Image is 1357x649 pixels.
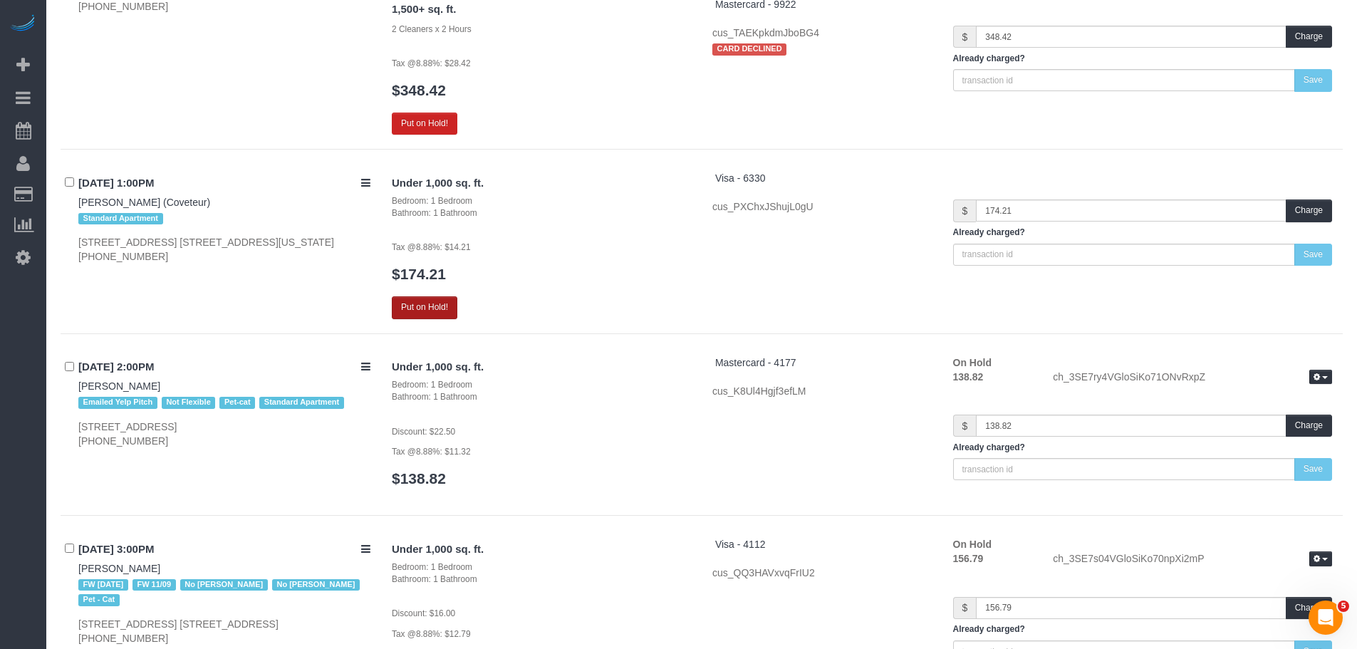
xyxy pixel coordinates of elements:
[392,24,472,34] small: 2 Cleaners x 2 Hours
[712,566,932,580] div: cus_QQ3HAVxvqFrIU2
[712,43,786,55] div: CARD DECLINED
[78,594,120,606] span: Pet - Cat
[78,544,370,556] h4: [DATE] 3:00PM
[78,1,168,12] hm-ph: [PHONE_NUMBER]
[392,266,446,282] a: $174.21
[1286,415,1332,437] button: Charge
[953,553,984,564] strong: 156.79
[392,608,455,618] small: Discount: $16.00
[953,443,1333,452] h5: Already charged?
[78,361,370,373] h4: [DATE] 2:00PM
[78,420,370,448] div: [STREET_ADDRESS]
[712,384,932,398] div: cus_K8Ul4Hgjf3efLM
[78,235,370,264] div: [STREET_ADDRESS] [STREET_ADDRESS][US_STATE]
[953,539,992,550] strong: On Hold
[953,69,1295,91] input: transaction id
[392,629,471,639] small: Tax @8.88%: $12.79
[953,458,1295,480] input: transaction id
[392,4,691,16] h4: 1,500+ sq. ft.
[392,379,691,391] div: Bedroom: 1 Bedroom
[1042,370,1343,387] div: ch_3SE7ry4VGloSiKo71ONvRxpZ
[392,561,691,573] div: Bedroom: 1 Bedroom
[272,579,360,591] span: No [PERSON_NAME]
[78,380,160,392] a: [PERSON_NAME]
[712,26,932,40] div: cus_TAEKpkdmJboBG4
[78,435,168,447] hm-ph: [PHONE_NUMBER]
[78,177,370,189] h4: [DATE] 1:00PM
[953,228,1333,237] h5: Already charged?
[953,597,977,619] span: $
[392,242,471,252] small: Tax @8.88%: $14.21
[953,371,984,383] strong: 138.82
[180,579,268,591] span: No [PERSON_NAME]
[1286,597,1332,619] button: Charge
[9,14,37,34] img: Automaid Logo
[1042,551,1343,568] div: ch_3SE7s04VGloSiKo70npXi2mP
[953,415,977,437] span: $
[78,633,168,644] hm-ph: [PHONE_NUMBER]
[392,573,691,586] div: Bathroom: 1 Bathroom
[132,579,176,591] span: FW 11/09
[219,397,255,408] span: Pet-cat
[715,357,796,368] a: Mastercard - 4177
[78,617,370,645] div: [STREET_ADDRESS] [STREET_ADDRESS]
[392,544,691,556] h4: Under 1,000 sq. ft.
[392,447,471,457] small: Tax @8.88%: $11.32
[78,251,168,262] hm-ph: [PHONE_NUMBER]
[78,579,128,591] span: FW [DATE]
[953,357,992,368] strong: On Hold
[392,58,471,68] small: Tax @8.88%: $28.42
[78,393,370,412] div: Tags
[712,199,932,214] div: cus_PXChxJShujL0gU
[392,82,446,98] a: $348.42
[953,54,1333,63] h5: Already charged?
[78,213,163,224] span: Standard Apartment
[162,397,216,408] span: Not Flexible
[78,209,370,228] div: Tags
[953,26,977,48] span: $
[1286,26,1332,48] button: Charge
[392,113,457,135] button: Put on Hold!
[1309,601,1343,635] iframe: Intercom live chat
[78,563,160,574] a: [PERSON_NAME]
[715,172,766,184] a: Visa - 6330
[392,195,691,207] div: Bedroom: 1 Bedroom
[392,177,691,189] h4: Under 1,000 sq. ft.
[1338,601,1349,612] span: 5
[392,361,691,373] h4: Under 1,000 sq. ft.
[953,199,977,222] span: $
[392,470,446,487] a: $138.82
[392,427,455,437] small: Discount: $22.50
[78,197,210,208] a: [PERSON_NAME] (Coveteur)
[953,244,1295,266] input: transaction id
[78,576,370,610] div: Tags
[392,207,691,219] div: Bathroom: 1 Bathroom
[259,397,344,408] span: Standard Apartment
[715,539,766,550] a: Visa - 4112
[392,296,457,318] button: Put on Hold!
[78,397,157,408] span: Emailed Yelp Pitch
[953,625,1333,634] h5: Already charged?
[1286,199,1332,222] button: Charge
[392,391,691,403] div: Bathroom: 1 Bathroom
